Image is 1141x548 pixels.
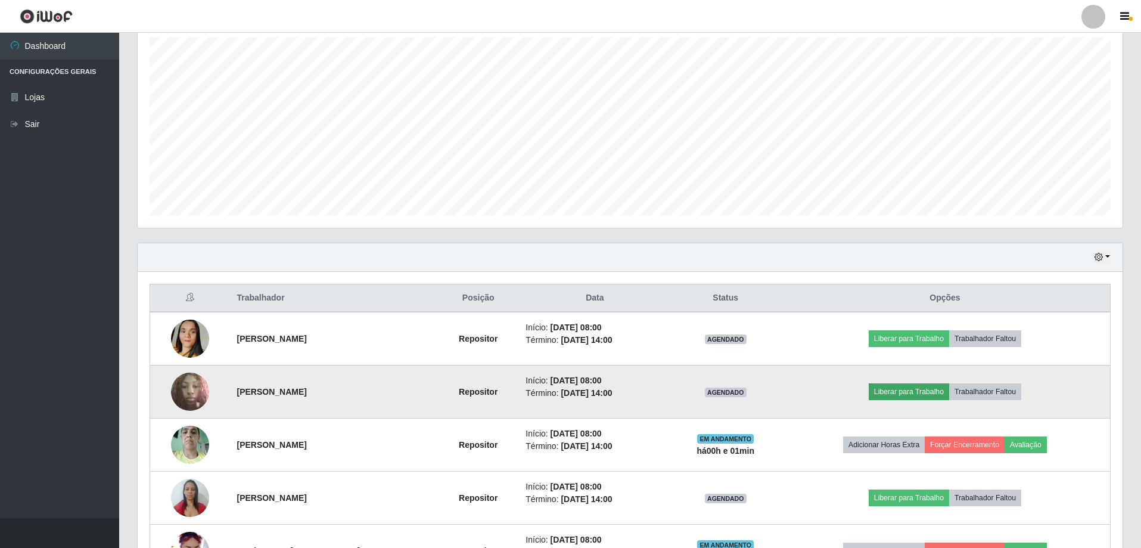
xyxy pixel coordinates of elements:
[561,388,612,398] time: [DATE] 14:00
[237,440,306,450] strong: [PERSON_NAME]
[843,436,925,453] button: Adicionar Horas Extra
[459,440,498,450] strong: Repositor
[949,330,1021,347] button: Trabalhador Faltou
[459,493,498,503] strong: Repositor
[171,472,209,523] img: 1753374909353.jpeg
[869,490,949,506] button: Liberar para Trabalho
[561,335,612,345] time: [DATE] 14:00
[526,481,664,493] li: Início:
[526,440,664,453] li: Término:
[780,284,1111,312] th: Opções
[551,535,602,544] time: [DATE] 08:00
[526,534,664,546] li: Início:
[925,436,1005,453] button: Forçar Encerramento
[869,383,949,400] button: Liberar para Trabalho
[526,493,664,506] li: Término:
[551,376,602,385] time: [DATE] 08:00
[551,482,602,491] time: [DATE] 08:00
[518,284,671,312] th: Data
[1005,436,1047,453] button: Avaliação
[526,428,664,440] li: Início:
[438,284,518,312] th: Posição
[949,490,1021,506] button: Trabalhador Faltou
[171,366,209,417] img: 1752934097252.jpeg
[561,441,612,451] time: [DATE] 14:00
[459,334,498,343] strong: Repositor
[237,387,306,397] strong: [PERSON_NAME]
[705,335,747,344] span: AGENDADO
[171,305,209,373] img: 1748562791419.jpeg
[697,446,754,456] strong: há 00 h e 01 min
[237,334,306,343] strong: [PERSON_NAME]
[697,434,754,444] span: EM ANDAMENTO
[869,330,949,347] button: Liberar para Trabalho
[459,387,498,397] strong: Repositor
[526,321,664,334] li: Início:
[229,284,438,312] th: Trabalhador
[20,9,73,24] img: CoreUI Logo
[561,494,612,504] time: [DATE] 14:00
[705,388,747,397] span: AGENDADO
[551,323,602,332] time: [DATE] 08:00
[526,374,664,387] li: Início:
[949,383,1021,400] button: Trabalhador Faltou
[551,429,602,438] time: [DATE] 08:00
[705,494,747,503] span: AGENDADO
[526,387,664,400] li: Término:
[171,419,209,470] img: 1753296713648.jpeg
[671,284,779,312] th: Status
[526,334,664,346] li: Término:
[237,493,306,503] strong: [PERSON_NAME]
